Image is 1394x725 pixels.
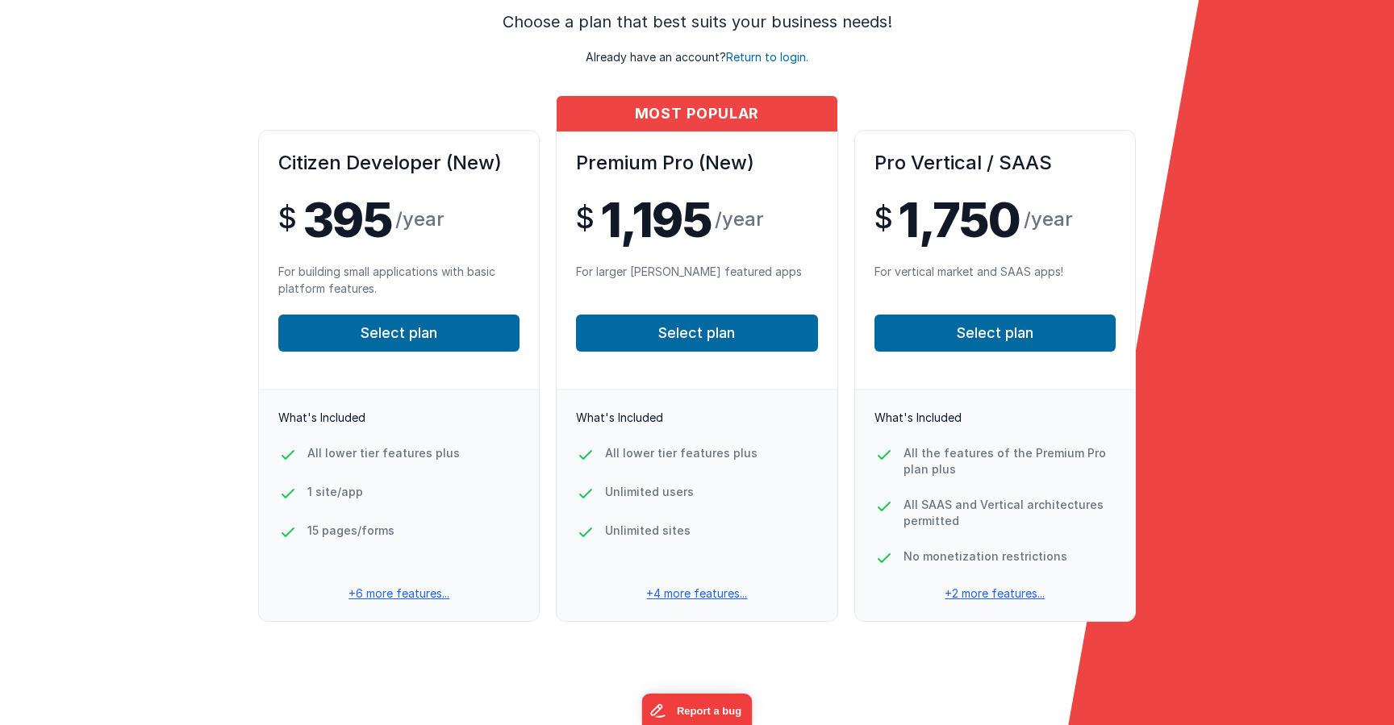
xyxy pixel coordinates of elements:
[898,195,1020,244] span: 1,750
[307,445,460,461] p: All lower tier features plus
[307,484,363,500] p: 1 site/app
[278,150,520,176] h3: Citizen Developer (New)
[26,33,1368,65] p: Already have an account?
[904,548,1067,565] p: No monetization restrictions
[874,202,892,234] span: $
[557,96,837,131] span: Most popular
[726,49,808,65] button: Return to login.
[576,202,594,234] span: $
[855,585,1135,602] p: +2 more features...
[605,484,694,500] p: Unlimited users
[904,497,1116,529] p: All SAAS and Vertical architectures permitted
[576,315,817,352] button: Select plan
[307,523,394,539] p: 15 pages/forms
[576,263,817,295] p: For larger [PERSON_NAME] featured apps
[874,315,1116,352] button: Select plan
[904,445,1116,477] p: All the features of the Premium Pro plan plus
[278,315,520,352] button: Select plan
[605,523,691,539] p: Unlimited sites
[395,206,444,232] span: /year
[874,263,1116,295] p: For vertical market and SAAS apps!
[557,585,837,602] p: +4 more features...
[278,202,296,234] span: $
[874,150,1116,176] h3: Pro Vertical / SAAS
[278,263,520,295] p: For building small applications with basic platform features.
[278,410,520,426] p: What's Included
[605,445,758,461] p: All lower tier features plus
[1024,206,1073,232] span: /year
[576,410,817,426] p: What's Included
[715,206,764,232] span: /year
[303,195,393,244] span: 395
[600,195,712,244] span: 1,195
[336,10,1058,33] p: Choose a plan that best suits your business needs!
[726,50,808,64] span: Return to login.
[874,410,1116,426] p: What's Included
[259,585,539,602] p: +6 more features...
